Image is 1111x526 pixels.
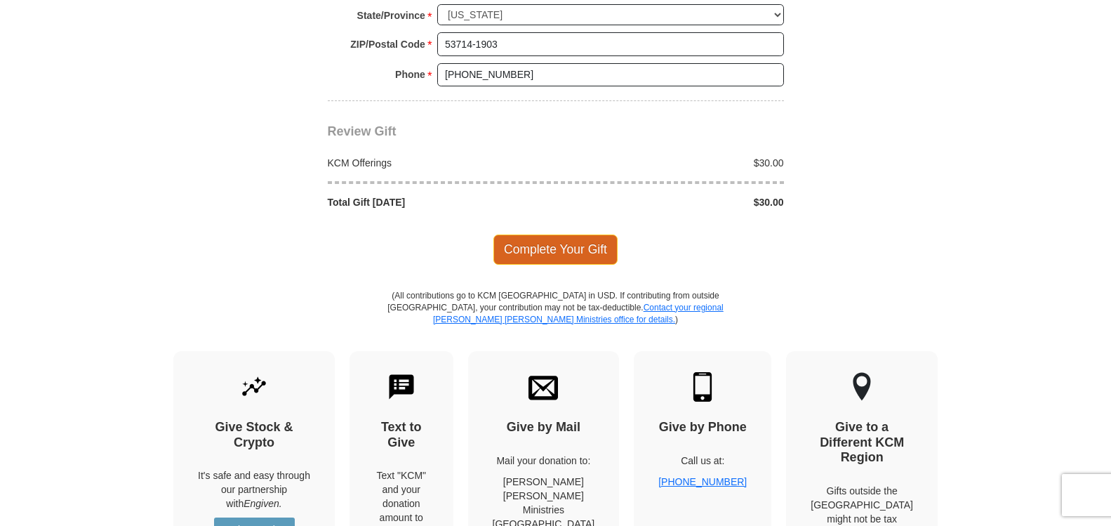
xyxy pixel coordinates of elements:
img: other-region [852,372,872,402]
img: envelope.svg [528,372,558,402]
strong: State/Province [357,6,425,25]
img: text-to-give.svg [387,372,416,402]
h4: Give by Mail [493,420,595,435]
i: Engiven. [244,498,281,509]
img: give-by-stock.svg [239,372,269,402]
strong: Phone [395,65,425,84]
img: mobile.svg [688,372,717,402]
strong: ZIP/Postal Code [350,34,425,54]
h4: Text to Give [374,420,429,450]
span: Complete Your Gift [493,235,618,264]
a: Contact your regional [PERSON_NAME] [PERSON_NAME] Ministries office for details. [433,303,724,324]
span: Review Gift [328,124,397,138]
p: It's safe and easy through our partnership with [198,468,310,511]
p: (All contributions go to KCM [GEOGRAPHIC_DATA] in USD. If contributing from outside [GEOGRAPHIC_D... [387,290,724,351]
div: Total Gift [DATE] [320,195,556,209]
h4: Give by Phone [658,420,747,435]
p: Call us at: [658,454,747,468]
h4: Give to a Different KCM Region [811,420,913,466]
a: [PHONE_NUMBER] [658,476,747,487]
h4: Give Stock & Crypto [198,420,310,450]
div: $30.00 [556,195,792,209]
div: KCM Offerings [320,156,556,170]
p: Mail your donation to: [493,454,595,468]
div: $30.00 [556,156,792,170]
